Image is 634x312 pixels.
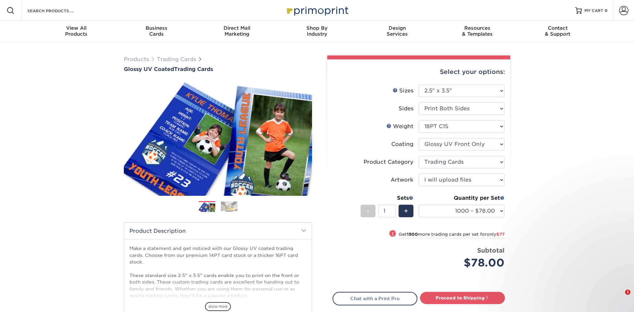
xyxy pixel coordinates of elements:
[27,7,91,15] input: SEARCH PRODUCTS.....
[477,247,505,254] strong: Subtotal
[361,194,413,202] div: Sets
[124,66,312,72] a: Glossy UV CoatedTrading Cards
[117,25,197,37] div: Cards
[612,290,627,305] iframe: Intercom live chat
[625,290,630,295] span: 1
[124,56,149,62] a: Products
[357,25,437,37] div: Services
[221,201,237,212] img: Trading Cards 02
[284,3,350,17] img: Primoprint
[205,302,231,311] span: show more
[419,194,505,202] div: Quantity per Set
[393,87,413,95] div: Sizes
[407,232,418,237] strong: 1500
[424,255,505,271] div: $78.00
[124,73,312,203] img: Glossy UV Coated 01
[364,158,413,166] div: Product Category
[117,25,197,31] span: Business
[117,21,197,42] a: BusinessCards
[36,25,117,37] div: Products
[399,232,505,238] small: Get more trading cards per set for
[157,56,196,62] a: Trading Cards
[420,292,505,304] a: Proceed to Shipping
[333,292,417,305] a: Chat with a Print Pro
[2,292,56,310] iframe: Google Customer Reviews
[517,25,598,31] span: Contact
[36,21,117,42] a: View AllProducts
[199,201,215,213] img: Trading Cards 01
[517,21,598,42] a: Contact& Support
[124,66,312,72] h1: Trading Cards
[277,21,357,42] a: Shop ByIndustry
[487,232,505,237] span: only
[404,206,408,216] span: +
[496,232,505,237] span: $77
[124,66,174,72] span: Glossy UV Coated
[437,25,517,31] span: Resources
[124,223,312,239] h2: Product Description
[277,25,357,37] div: Industry
[197,25,277,31] span: Direct Mail
[367,206,370,216] span: -
[391,176,413,184] div: Artwork
[36,25,117,31] span: View All
[333,59,505,85] div: Select your options:
[197,21,277,42] a: Direct MailMarketing
[277,25,357,31] span: Shop By
[391,140,413,148] div: Coating
[437,25,517,37] div: & Templates
[517,25,598,37] div: & Support
[392,230,394,237] span: !
[357,25,437,31] span: Design
[584,8,603,14] span: MY CART
[605,8,608,13] span: 0
[437,21,517,42] a: Resources& Templates
[386,122,413,130] div: Weight
[357,21,437,42] a: DesignServices
[399,105,413,113] div: Sides
[197,25,277,37] div: Marketing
